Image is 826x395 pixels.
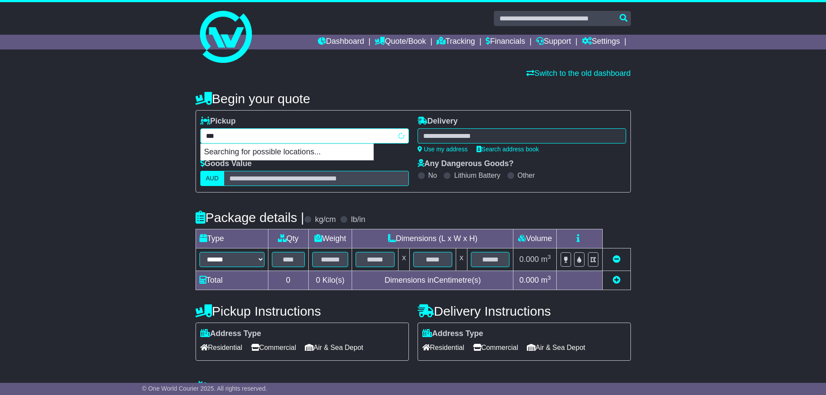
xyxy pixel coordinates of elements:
span: m [541,255,551,264]
typeahead: Please provide city [200,128,409,144]
span: Air & Sea Depot [305,341,363,354]
a: Tracking [437,35,475,49]
label: Lithium Battery [454,171,500,180]
td: Qty [268,229,308,248]
span: Residential [200,341,242,354]
h4: Warranty & Insurance [196,380,631,395]
label: Pickup [200,117,236,126]
label: Goods Value [200,159,252,169]
label: Address Type [422,329,483,339]
a: Search address book [477,146,539,153]
h4: Package details | [196,210,304,225]
td: Weight [308,229,352,248]
span: 0.000 [519,255,539,264]
a: Switch to the old dashboard [526,69,630,78]
td: 0 [268,271,308,290]
sup: 3 [548,274,551,281]
a: Quote/Book [375,35,426,49]
td: Total [196,271,268,290]
a: Financials [486,35,525,49]
span: 0 [316,276,320,284]
span: 0.000 [519,276,539,284]
span: Commercial [251,341,296,354]
label: No [428,171,437,180]
td: Volume [513,229,557,248]
span: Residential [422,341,464,354]
span: m [541,276,551,284]
label: Delivery [418,117,458,126]
td: x [456,248,467,271]
h4: Delivery Instructions [418,304,631,318]
label: kg/cm [315,215,336,225]
sup: 3 [548,254,551,260]
label: lb/in [351,215,365,225]
a: Settings [582,35,620,49]
a: Dashboard [318,35,364,49]
td: Kilo(s) [308,271,352,290]
label: Other [518,171,535,180]
td: Type [196,229,268,248]
h4: Pickup Instructions [196,304,409,318]
td: Dimensions in Centimetre(s) [352,271,513,290]
h4: Begin your quote [196,91,631,106]
a: Remove this item [613,255,620,264]
td: Dimensions (L x W x H) [352,229,513,248]
p: Searching for possible locations... [201,144,373,160]
label: Address Type [200,329,261,339]
a: Support [536,35,571,49]
span: Commercial [473,341,518,354]
a: Use my address [418,146,468,153]
span: © One World Courier 2025. All rights reserved. [142,385,268,392]
td: x [398,248,410,271]
label: Any Dangerous Goods? [418,159,514,169]
label: AUD [200,171,225,186]
a: Add new item [613,276,620,284]
span: Air & Sea Depot [527,341,585,354]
